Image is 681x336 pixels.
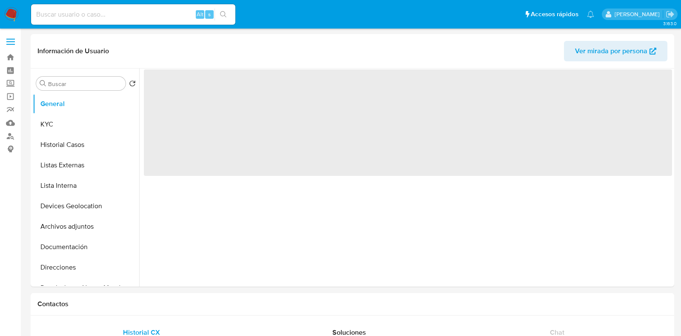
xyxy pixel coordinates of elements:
button: KYC [33,114,139,135]
button: Documentación [33,237,139,257]
button: Volver al orden por defecto [129,80,136,89]
button: Lista Interna [33,175,139,196]
button: Direcciones [33,257,139,278]
span: s [208,10,211,18]
button: Ver mirada por persona [564,41,667,61]
span: Accesos rápidos [531,10,578,19]
p: alan.cervantesmartinez@mercadolibre.com.mx [615,10,663,18]
button: Listas Externas [33,155,139,175]
span: Alt [197,10,203,18]
button: search-icon [215,9,232,20]
input: Buscar [48,80,122,88]
input: Buscar usuario o caso... [31,9,235,20]
h1: Información de Usuario [37,47,109,55]
button: Buscar [40,80,46,87]
button: Historial Casos [33,135,139,155]
button: Devices Geolocation [33,196,139,216]
span: ‌ [144,69,672,176]
button: General [33,94,139,114]
a: Salir [666,10,675,19]
span: Ver mirada por persona [575,41,647,61]
h1: Contactos [37,300,667,308]
button: Archivos adjuntos [33,216,139,237]
button: Restricciones Nuevo Mundo [33,278,139,298]
a: Notificaciones [587,11,594,18]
